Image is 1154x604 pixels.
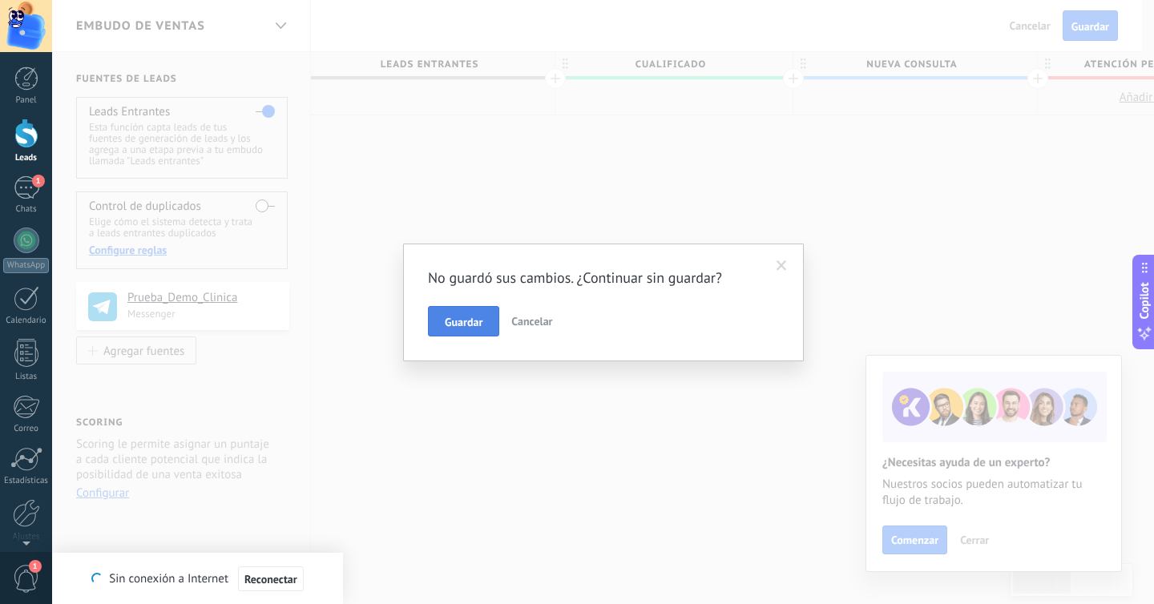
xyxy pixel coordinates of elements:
button: Guardar [428,306,499,336]
span: Reconectar [244,574,297,585]
div: Leads [3,153,50,163]
h2: No guardó sus cambios. ¿Continuar sin guardar? [428,268,763,288]
span: Cancelar [511,314,552,328]
span: Copilot [1136,283,1152,320]
button: Reconectar [238,566,304,592]
div: Correo [3,424,50,434]
div: WhatsApp [3,258,49,273]
div: Sin conexión a Internet [91,566,303,592]
span: Guardar [445,316,482,328]
div: Listas [3,372,50,382]
span: 1 [32,175,45,187]
div: Calendario [3,316,50,326]
span: 1 [29,560,42,573]
div: Panel [3,95,50,106]
div: Chats [3,204,50,215]
button: Cancelar [505,306,559,336]
div: Estadísticas [3,476,50,486]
